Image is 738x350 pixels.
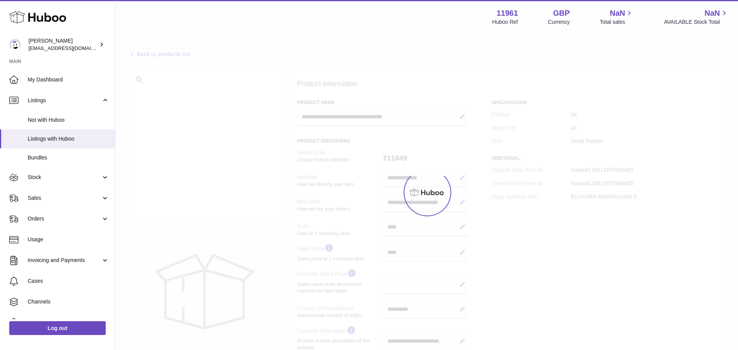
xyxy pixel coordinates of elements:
span: Sales [28,194,101,202]
span: Cases [28,277,109,285]
div: Currency [548,18,570,26]
strong: GBP [553,8,570,18]
span: AVAILABLE Stock Total [664,18,729,26]
strong: 11961 [497,8,518,18]
span: Not with Huboo [28,116,109,124]
span: NaN [610,8,625,18]
div: [PERSON_NAME] [28,37,98,52]
span: My Dashboard [28,76,109,83]
img: internalAdmin-11961@internal.huboo.com [9,39,21,50]
span: [EMAIL_ADDRESS][DOMAIN_NAME] [28,45,113,51]
a: NaN AVAILABLE Stock Total [664,8,729,26]
span: Bundles [28,154,109,161]
span: Usage [28,236,109,243]
div: Huboo Ref [492,18,518,26]
span: NaN [705,8,720,18]
span: Listings [28,97,101,104]
a: Log out [9,321,106,335]
span: Orders [28,215,101,222]
span: Settings [28,319,109,326]
a: NaN Total sales [600,8,634,26]
span: Listings with Huboo [28,135,109,143]
span: Stock [28,174,101,181]
span: Total sales [600,18,634,26]
span: Invoicing and Payments [28,257,101,264]
span: Channels [28,298,109,305]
